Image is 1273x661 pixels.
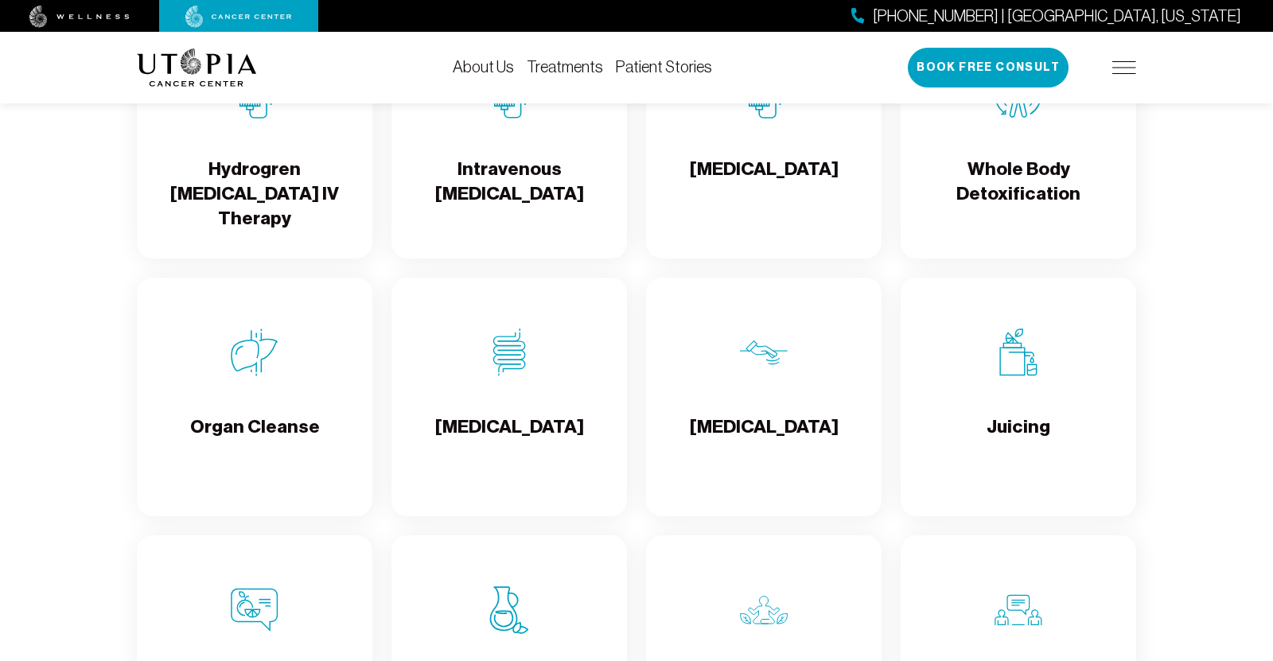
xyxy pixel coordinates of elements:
[913,157,1123,208] h4: Whole Body Detoxification
[435,414,584,466] h4: [MEDICAL_DATA]
[150,157,360,231] h4: Hydrogren [MEDICAL_DATA] IV Therapy
[231,586,278,634] img: Nutritional Counseling
[231,329,278,376] img: Organ Cleanse
[137,49,257,87] img: logo
[616,58,712,76] a: Patient Stories
[690,414,839,466] h4: [MEDICAL_DATA]
[646,278,882,516] a: Lymphatic Massage[MEDICAL_DATA]
[137,278,372,516] a: Organ CleanseOrgan Cleanse
[1112,61,1136,74] img: icon-hamburger
[391,278,627,516] a: Colon Therapy[MEDICAL_DATA]
[740,329,788,376] img: Lymphatic Massage
[690,157,839,208] h4: [MEDICAL_DATA]
[901,20,1136,259] a: Whole Body DetoxificationWhole Body Detoxification
[901,278,1136,516] a: JuicingJuicing
[391,20,627,259] a: Intravenous Ozone TherapyIntravenous [MEDICAL_DATA]
[527,58,603,76] a: Treatments
[740,586,788,634] img: Mind Body Medicine
[185,6,292,28] img: cancer center
[851,5,1241,28] a: [PHONE_NUMBER] | [GEOGRAPHIC_DATA], [US_STATE]
[137,20,372,259] a: Hydrogren Peroxide IV TherapyHydrogren [MEDICAL_DATA] IV Therapy
[873,5,1241,28] span: [PHONE_NUMBER] | [GEOGRAPHIC_DATA], [US_STATE]
[908,48,1069,87] button: Book Free Consult
[29,6,130,28] img: wellness
[190,414,320,466] h4: Organ Cleanse
[453,58,514,76] a: About Us
[646,20,882,259] a: Chelation Therapy[MEDICAL_DATA]
[485,329,533,376] img: Colon Therapy
[404,157,614,208] h4: Intravenous [MEDICAL_DATA]
[485,586,533,634] img: Budwig Protocol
